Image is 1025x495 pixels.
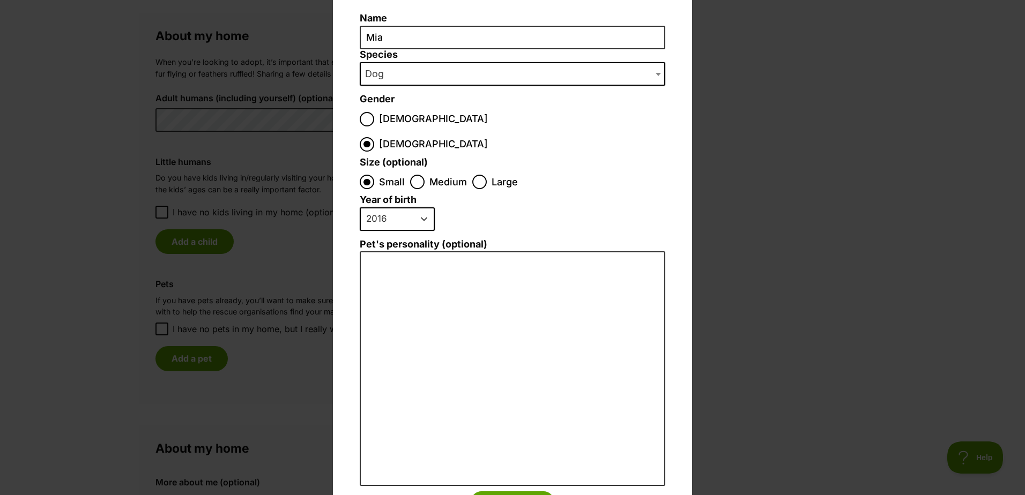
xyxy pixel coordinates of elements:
[360,194,417,206] label: Year of birth
[360,94,395,105] label: Gender
[361,66,395,81] span: Dog
[360,13,665,24] label: Name
[379,112,488,126] span: [DEMOGRAPHIC_DATA]
[360,239,665,250] label: Pet's personality (optional)
[360,49,665,61] label: Species
[360,157,428,168] label: Size (optional)
[492,175,518,189] span: Large
[429,175,467,189] span: Medium
[360,62,665,86] span: Dog
[379,175,405,189] span: Small
[379,137,488,152] span: [DEMOGRAPHIC_DATA]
